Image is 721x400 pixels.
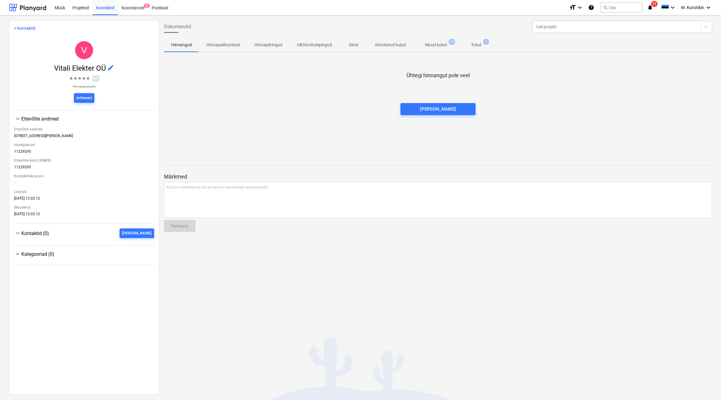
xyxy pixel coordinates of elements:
div: [PERSON_NAME] [122,230,152,237]
i: format_size [569,4,576,11]
button: Arhiveeri [74,93,94,103]
span: M. Kurotškin [681,5,704,10]
span: keyboard_arrow_down [14,230,21,237]
span: 2 [483,39,489,45]
i: keyboard_arrow_down [669,4,676,11]
span: 11 [651,1,658,7]
div: Ettevõtte aadress [14,125,154,134]
div: Loodud [14,187,154,196]
p: Hinnangud [171,42,192,48]
i: keyboard_arrow_down [576,4,583,11]
div: - [14,181,154,187]
div: Ettevõtte andmed [14,122,154,218]
div: Vitali [75,41,93,59]
span: keyboard_arrow_down [14,250,21,258]
div: 11229295 [14,149,154,156]
div: Kategooriad (0) [14,250,154,258]
span: V [81,45,87,55]
p: Märkmed [164,173,712,180]
div: Ettevõtte andmed [21,116,154,122]
span: keyboard_arrow_down [14,115,21,122]
span: search [603,5,608,10]
div: Kategooriad (0) [21,251,154,257]
span: ★ [82,75,86,82]
i: notifications [647,4,653,11]
p: Ühtegi hinnangut pole veel [406,72,470,79]
div: Kontaktid (0)[PERSON_NAME] [14,228,154,238]
div: Arhiveeri [76,95,92,102]
div: Kontaktid (0)[PERSON_NAME] [14,238,154,240]
div: Ettevõtte andmed [14,115,154,122]
span: 0,0 [93,75,99,81]
div: Kontaktisikute arv [14,172,154,181]
i: keyboard_arrow_down [705,4,712,11]
span: 2 [144,4,150,8]
span: 12 [449,39,455,45]
i: Abikeskus [588,4,594,11]
p: Aktid [346,42,361,48]
p: Muud kulud [425,42,447,48]
span: Dokumendid [164,23,191,30]
button: Otsi [600,2,642,13]
div: 11229295 [14,165,154,172]
span: edit [107,64,114,71]
span: ★ [69,75,73,82]
div: Muudetud [14,203,154,212]
p: Tulud [471,42,481,48]
div: [STREET_ADDRESS][PERSON_NAME] [14,134,154,140]
div: [DATE] 12:02:12 [14,196,154,203]
a: < Kontaktid [14,26,35,31]
div: [DATE] 12:02:12 [14,212,154,218]
button: [PERSON_NAME] [400,103,476,115]
p: Alltöövõtulepingud [297,42,332,48]
p: Hinnapakkumised [206,42,240,48]
div: Ettevõtte kood (KMKR) [14,156,154,165]
span: ★ [73,75,78,82]
button: [PERSON_NAME] [120,228,154,238]
p: Kinnitatud kulud [375,42,406,48]
div: [PERSON_NAME] [420,105,456,113]
p: Hinnapäringud [254,42,282,48]
span: Vitali Elekter OÜ [54,64,107,72]
span: ★ [78,75,82,82]
span: Kontaktid (0) [21,231,49,236]
div: Hankijakood [14,140,154,149]
p: Hinnanguid pole [69,84,99,88]
div: Kategooriad (0) [14,258,154,260]
span: ★ [86,75,90,82]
